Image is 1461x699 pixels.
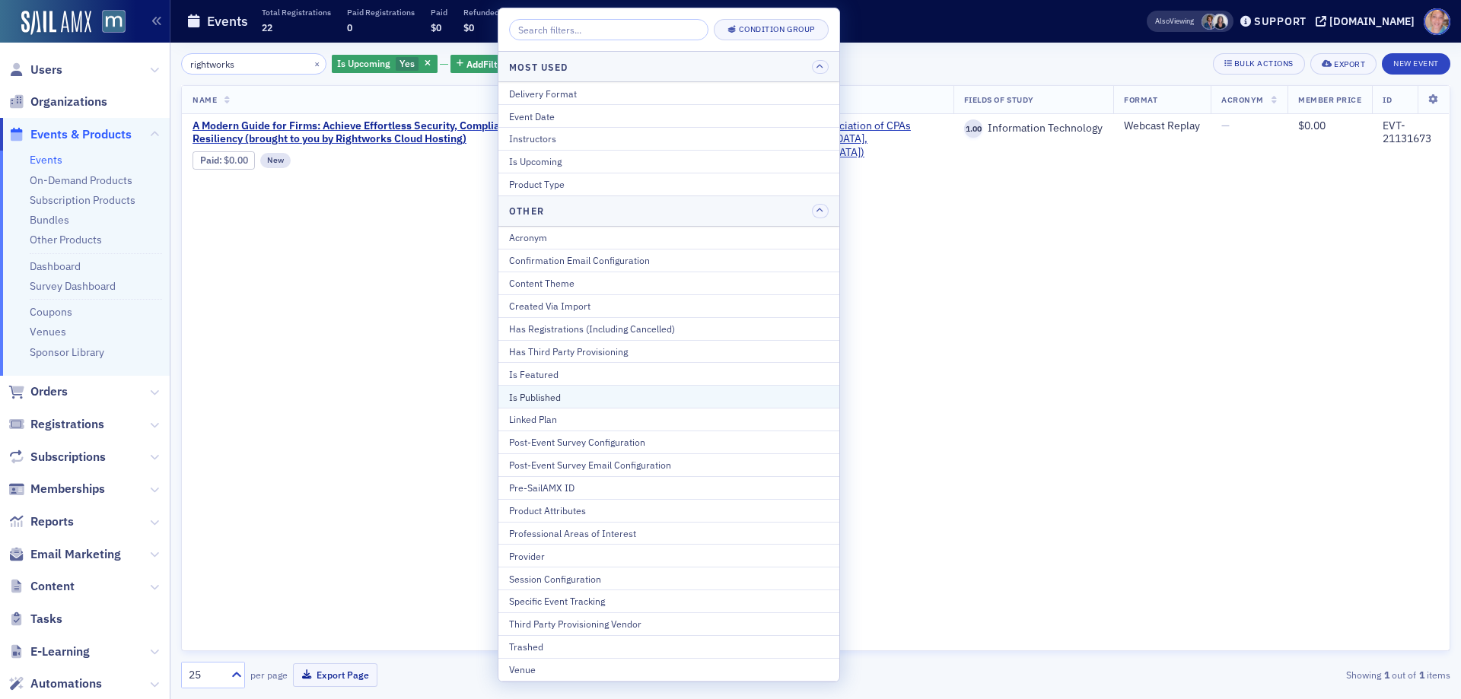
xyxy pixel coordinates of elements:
button: Confirmation Email Configuration [498,249,839,272]
span: Reports [30,513,74,530]
span: Users [30,62,62,78]
div: Professional Areas of Interest [509,526,829,540]
button: Is Published [498,385,839,408]
div: 25 [189,667,222,683]
span: — [1221,119,1230,132]
span: Email Marketing [30,546,121,563]
a: Tasks [8,611,62,628]
span: E-Learning [30,643,90,660]
button: Pre-SailAMX ID [498,476,839,499]
button: Session Configuration [498,567,839,589]
a: Sponsor Library [30,345,104,359]
span: Subscriptions [30,449,106,465]
button: Export Page [293,663,377,687]
div: Venue [509,662,829,676]
a: Automations [8,675,102,692]
span: Name [193,94,217,105]
a: Email Marketing [8,546,121,563]
span: Orders [30,383,68,400]
div: Trashed [509,640,829,653]
p: Paid [431,7,447,17]
span: $0.00 [224,154,248,166]
a: Bundles [30,213,69,227]
div: Pre-SailAMX ID [509,481,829,494]
a: Memberships [8,481,105,497]
a: Other Products [30,233,102,246]
a: Events [30,153,62,167]
img: SailAMX [102,10,126,33]
a: Venues [30,325,66,338]
a: Organizations [8,94,107,110]
a: Content [8,578,75,595]
div: Showing out of items [1038,668,1450,682]
a: Coupons [30,305,72,319]
div: Session Configuration [509,572,829,586]
button: AddFilter [450,55,513,74]
div: Instructors [509,132,829,145]
button: × [310,56,324,70]
div: Export [1334,60,1365,68]
div: Confirmation Email Configuration [509,253,829,267]
div: Is Upcoming [509,154,829,168]
a: Survey Dashboard [30,279,116,293]
button: Delivery Format [498,82,839,104]
div: Specific Event Tracking [509,594,829,608]
button: Linked Plan [498,408,839,431]
p: Paid Registrations [347,7,415,17]
div: Third Party Provisioning Vendor [509,617,829,631]
img: SailAMX [21,11,91,35]
span: Viewing [1155,16,1194,27]
input: Search… [181,53,326,75]
button: Product Attributes [498,499,839,522]
button: Content Theme [498,272,839,294]
button: Trashed [498,635,839,658]
span: Tasks [30,611,62,628]
p: Refunded [463,7,499,17]
span: Memberships [30,481,105,497]
span: Organizations [30,94,107,110]
div: Bulk Actions [1234,59,1294,68]
a: Subscription Products [30,193,135,207]
div: Also [1155,16,1170,26]
button: Condition Group [714,19,829,40]
a: A Modern Guide for Firms: Achieve Effortless Security, Compliance and Resiliency (brought to you ... [193,119,565,146]
button: Created Via Import [498,294,839,317]
div: Linked Plan [509,412,829,426]
button: Is Upcoming [498,150,839,173]
button: Has Third Party Provisioning [498,340,839,363]
a: View Homepage [91,10,126,36]
a: Dashboard [30,259,81,273]
div: Has Registrations (Including Cancelled) [509,322,829,335]
button: Specific Event Tracking [498,589,839,612]
span: 1.00 [964,119,983,138]
span: Automations [30,675,102,692]
button: [DOMAIN_NAME] [1316,16,1420,27]
button: Export [1310,53,1377,75]
span: Yes [399,57,415,69]
button: New Event [1382,53,1450,75]
span: *Maryland Association of CPAs (Timonium, MD) [756,119,943,160]
div: Has Third Party Provisioning [509,345,829,358]
div: Delivery Format [509,87,829,100]
a: Orders [8,383,68,400]
div: Acronym [509,230,829,244]
span: $0 [431,21,441,33]
button: Provider [498,544,839,567]
a: Paid [200,154,219,166]
span: Fields Of Study [964,94,1034,105]
span: : [200,154,224,166]
div: Product Type [509,177,829,191]
span: $0.00 [1298,119,1326,132]
div: New [260,153,291,168]
label: per page [250,668,288,682]
span: Format [1124,94,1157,105]
button: Professional Areas of Interest [498,522,839,545]
div: EVT-21131673 [1383,119,1439,146]
a: E-Learning [8,643,90,660]
span: 0 [347,21,352,33]
span: Acronym [1221,94,1264,105]
button: Product Type [498,173,839,195]
span: Chris Dougherty [1202,14,1217,30]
